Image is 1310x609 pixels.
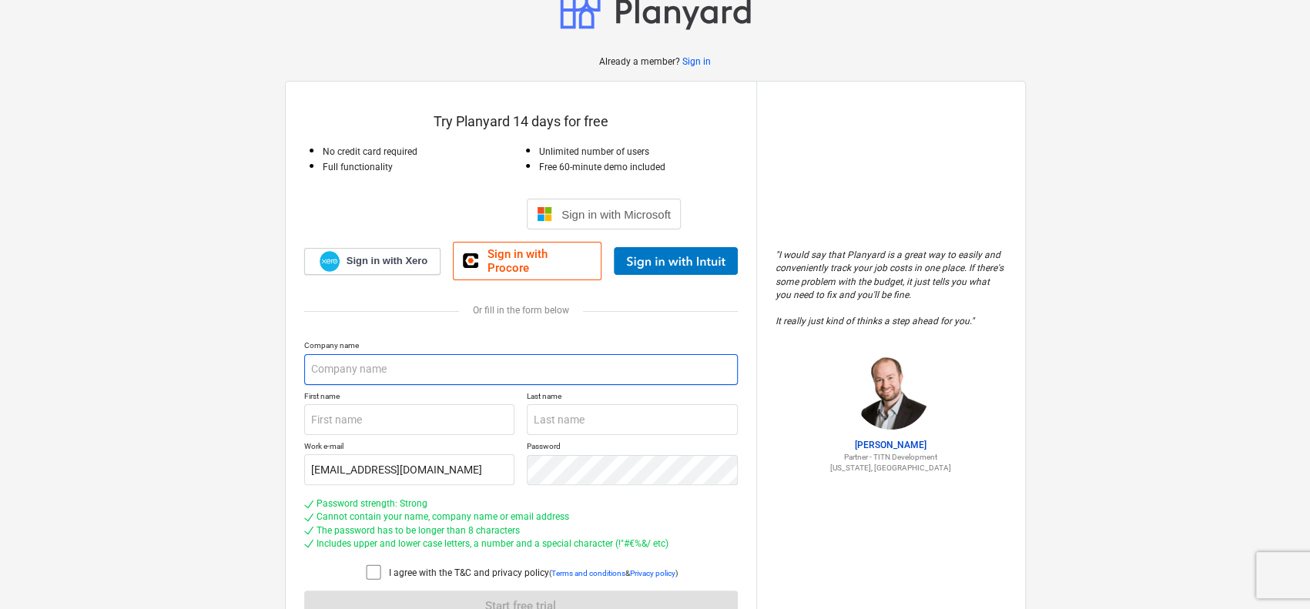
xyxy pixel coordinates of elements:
div: Includes upper and lower case letters, a number and a special character (!"#€%&/ etc) [317,537,668,550]
p: Full functionality [323,161,521,174]
iframe: Sign in with Google Button [353,197,522,231]
div: Or fill in the form below [304,305,738,316]
a: Privacy policy [630,569,675,577]
p: [US_STATE], [GEOGRAPHIC_DATA] [776,463,1007,473]
p: Work e-mail [304,441,515,454]
span: Sign in with Procore [487,247,591,275]
p: No credit card required [323,146,521,159]
img: Microsoft logo [537,206,552,222]
p: Try Planyard 14 days for free [304,112,738,131]
input: Company name [304,354,738,385]
img: Xero logo [320,251,340,272]
a: Sign in with Xero [304,248,441,275]
p: Partner - TITN Development [776,452,1007,462]
img: Jordan Cohen [853,353,930,430]
a: Sign in with Procore [453,242,601,280]
p: " I would say that Planyard is a great way to easily and conveniently track your job costs in one... [776,249,1007,328]
p: First name [304,391,515,404]
div: Password strength: Strong [317,497,427,510]
span: Sign in with Xero [347,254,427,268]
p: Free 60-minute demo included [539,161,738,174]
p: Already a member? [599,55,682,69]
p: [PERSON_NAME] [776,439,1007,452]
p: Company name [304,340,738,353]
p: Password [527,441,738,454]
p: Unlimited number of users [539,146,738,159]
span: Sign in with Microsoft [561,208,671,221]
p: ( & ) [549,568,678,578]
input: Work e-mail [304,454,515,485]
a: Terms and conditions [551,569,625,577]
input: First name [304,404,515,435]
div: Cannot contain your name, company name or email address [317,510,569,524]
p: Last name [527,391,738,404]
div: The password has to be longer than 8 characters [317,524,520,537]
a: Sign in [682,55,711,69]
input: Last name [527,404,738,435]
p: I agree with the T&C and privacy policy [389,567,549,580]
